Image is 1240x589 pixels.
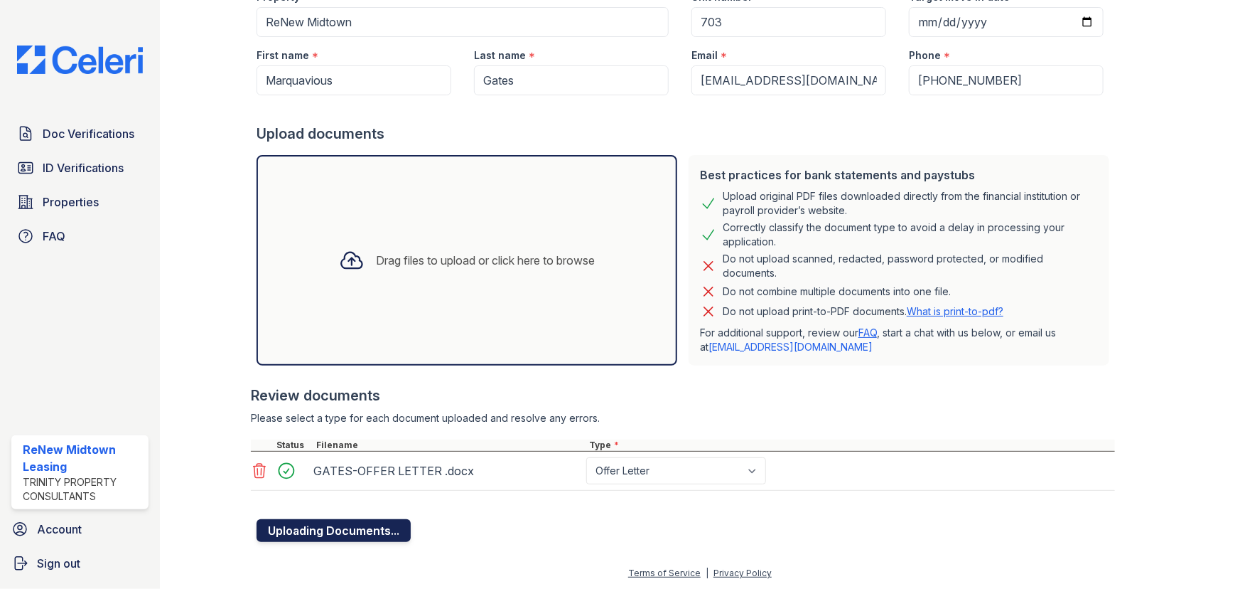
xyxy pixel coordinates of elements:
a: FAQ [11,222,149,250]
span: Properties [43,193,99,211]
span: ID Verifications [43,159,124,176]
a: Doc Verifications [11,120,149,148]
label: Email [691,48,718,63]
a: What is print-to-pdf? [907,305,1003,317]
span: Account [37,521,82,538]
p: For additional support, review our , start a chat with us below, or email us at [700,326,1098,354]
div: Trinity Property Consultants [23,475,143,504]
label: Last name [474,48,526,63]
label: First name [257,48,309,63]
div: ReNew Midtown Leasing [23,441,143,475]
div: Upload original PDF files downloaded directly from the financial institution or payroll provider’... [723,189,1098,218]
a: Privacy Policy [713,568,772,578]
a: ID Verifications [11,154,149,182]
div: Drag files to upload or click here to browse [376,252,595,269]
span: Sign out [37,555,80,572]
div: Please select a type for each document uploaded and resolve any errors. [251,411,1115,425]
div: Correctly classify the document type to avoid a delay in processing your application. [723,221,1098,249]
a: Sign out [6,549,154,578]
img: CE_Logo_Blue-a8612792a0a2168367f1c8372b55b34899dd931a85d93a1a3d3e32e68fde9ad4.png [6,46,154,74]
button: Uploading Documents... [257,519,411,542]
a: Terms of Service [628,568,701,578]
div: Best practices for bank statements and paystubs [700,166,1098,184]
div: Type [586,440,1115,451]
div: Review documents [251,386,1115,405]
div: Filename [313,440,586,451]
span: FAQ [43,228,65,245]
div: GATES-OFFER LETTER .docx [313,460,581,482]
a: FAQ [858,327,877,339]
div: Do not upload scanned, redacted, password protected, or modified documents. [723,252,1098,280]
label: Phone [909,48,941,63]
div: | [706,568,708,578]
span: Doc Verifications [43,125,134,142]
p: Do not upload print-to-PDF documents. [723,304,1003,319]
a: Account [6,515,154,543]
div: Status [274,440,313,451]
a: Properties [11,188,149,216]
div: Do not combine multiple documents into one file. [723,283,951,300]
a: [EMAIL_ADDRESS][DOMAIN_NAME] [708,341,873,353]
div: Upload documents [257,124,1115,144]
